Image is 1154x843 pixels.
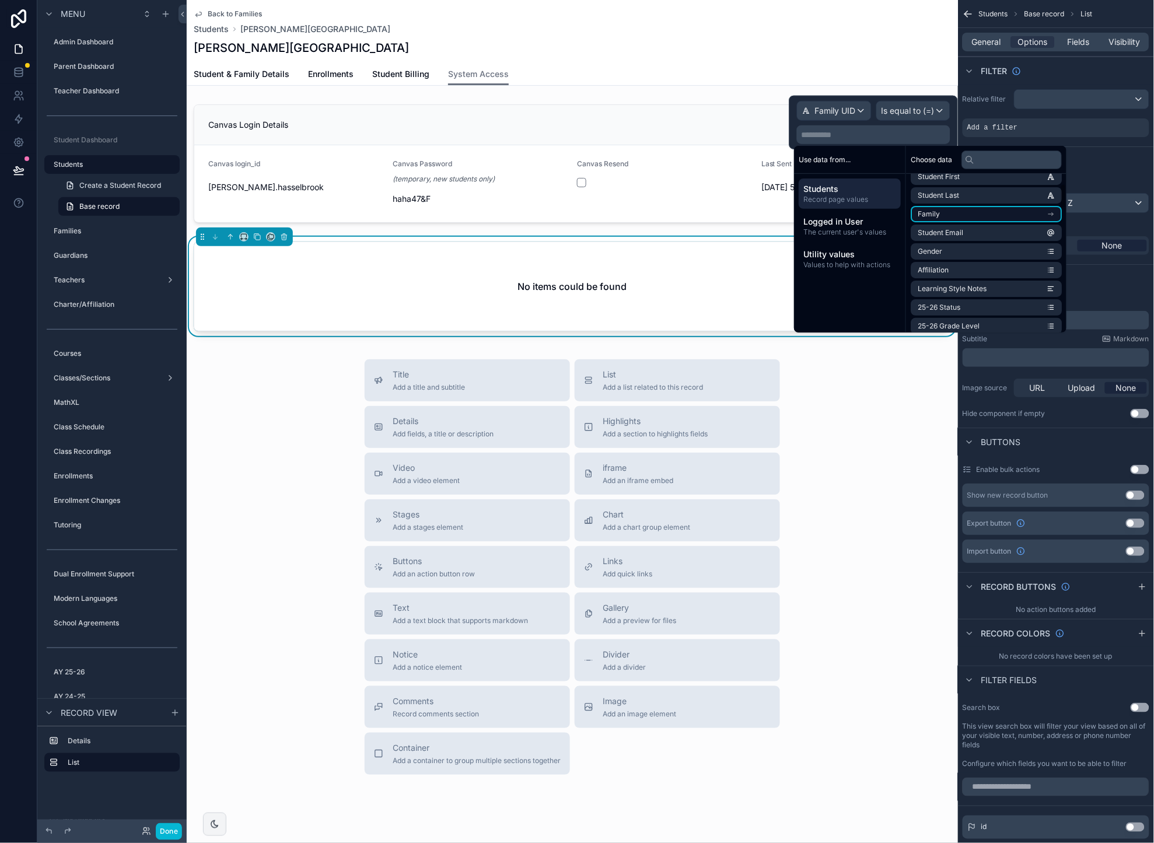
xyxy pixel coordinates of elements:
[575,639,780,681] button: DividerAdd a divider
[54,226,177,236] label: Families
[365,546,570,588] button: ButtonsAdd an action button row
[981,581,1057,593] span: Record buttons
[603,429,708,439] span: Add a section to highlights fields
[54,496,177,505] label: Enrollment Changes
[882,105,935,117] span: Is equal to (=)
[815,105,856,117] span: Family UID
[981,436,1021,448] span: Buttons
[963,334,988,344] label: Subtitle
[54,160,173,169] label: Students
[79,181,161,190] span: Create a Student Record
[44,516,180,534] a: Tutoring
[963,95,1009,104] label: Relative filter
[44,467,180,485] a: Enrollments
[1114,334,1149,344] span: Markdown
[58,176,180,195] a: Create a Student Record
[54,692,177,701] label: AY 24-25
[603,523,690,532] span: Add a chart group element
[1068,36,1090,48] span: Fields
[393,602,528,614] span: Text
[61,707,117,719] span: Record view
[1024,9,1065,19] span: Base record
[393,476,460,485] span: Add a video element
[393,523,463,532] span: Add a stages element
[958,600,1154,619] div: No action buttons added
[1030,382,1045,394] span: URL
[44,614,180,632] a: School Agreements
[967,519,1012,528] span: Export button
[44,246,180,265] a: Guardians
[393,509,463,520] span: Stages
[365,733,570,775] button: ContainerAdd a container to group multiple sections together
[308,64,354,87] a: Enrollments
[963,409,1045,418] div: Hide component if empty
[393,383,465,392] span: Add a title and subtitle
[1018,36,1048,48] span: Options
[393,695,479,707] span: Comments
[963,759,1127,768] label: Configure which fields you want to be able to filter
[603,602,676,614] span: Gallery
[208,9,262,19] span: Back to Families
[603,369,703,380] span: List
[393,756,561,765] span: Add a container to group multiple sections together
[365,499,570,541] button: StagesAdd a stages element
[603,616,676,625] span: Add a preview for files
[156,823,182,840] button: Done
[54,62,177,71] label: Parent Dashboard
[799,155,851,165] span: Use data from...
[963,722,1149,750] label: This view search box will filter your view based on all of your visible text, number, address or ...
[37,726,187,783] div: scrollable content
[393,742,561,754] span: Container
[44,57,180,76] a: Parent Dashboard
[44,222,180,240] a: Families
[967,491,1048,500] div: Show new record button
[393,462,460,474] span: Video
[194,23,229,35] a: Students
[54,135,177,145] label: Student Dashboard
[803,216,896,228] span: Logged in User
[54,349,177,358] label: Courses
[603,569,652,579] span: Add quick links
[448,68,509,80] span: System Access
[240,23,390,35] span: [PERSON_NAME][GEOGRAPHIC_DATA]
[393,663,462,672] span: Add a notice element
[967,547,1012,556] span: Import button
[977,465,1040,474] label: Enable bulk actions
[44,155,180,174] a: Students
[803,249,896,260] span: Utility values
[365,639,570,681] button: NoticeAdd a notice element
[54,618,177,628] label: School Agreements
[54,300,177,309] label: Charter/Affiliation
[365,686,570,728] button: CommentsRecord comments section
[575,453,780,495] button: iframeAdd an iframe embed
[803,195,896,204] span: Record page values
[963,348,1149,367] div: scrollable content
[54,594,177,603] label: Modern Languages
[803,260,896,270] span: Values to help with actions
[967,123,1017,132] span: Add a filter
[194,68,289,80] span: Student & Family Details
[603,695,676,707] span: Image
[603,415,708,427] span: Highlights
[393,555,475,567] span: Buttons
[448,64,509,86] a: System Access
[958,647,1154,666] div: No record colors have been set up
[54,569,177,579] label: Dual Enrollment Support
[68,758,170,767] label: List
[44,565,180,583] a: Dual Enrollment Support
[194,64,289,87] a: Student & Family Details
[44,687,180,706] a: AY 24-25
[54,471,177,481] label: Enrollments
[603,476,673,485] span: Add an iframe embed
[194,40,409,56] h1: [PERSON_NAME][GEOGRAPHIC_DATA]
[44,442,180,461] a: Class Recordings
[575,593,780,635] button: GalleryAdd a preview for files
[44,344,180,363] a: Courses
[1068,382,1096,394] span: Upload
[194,9,262,19] a: Back to Families
[44,393,180,412] a: MathXL
[575,686,780,728] button: ImageAdd an image element
[603,509,690,520] span: Chart
[308,68,354,80] span: Enrollments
